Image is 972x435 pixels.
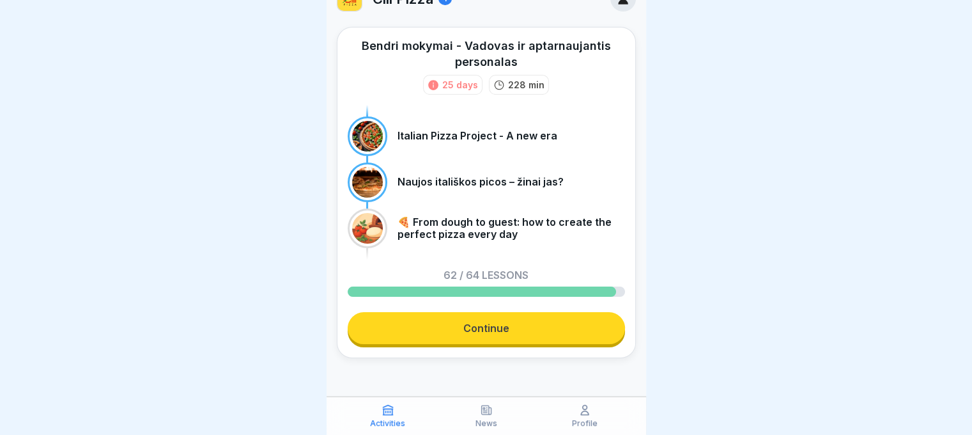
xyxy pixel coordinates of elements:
p: Italian Pizza Project - A new era [397,130,557,142]
p: 🍕 From dough to guest: how to create the perfect pizza every day [397,216,625,241]
p: 62 / 64 lessons [444,270,528,280]
p: Activities [370,419,405,428]
p: News [475,419,497,428]
p: Naujos itališkos picos – žinai jas? [397,176,564,188]
p: 228 min [508,78,544,91]
div: Bendri mokymai - Vadovas ir aptarnaujantis personalas [348,38,625,70]
div: 25 days [442,78,478,91]
a: Continue [348,312,625,344]
p: Profile [572,419,598,428]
